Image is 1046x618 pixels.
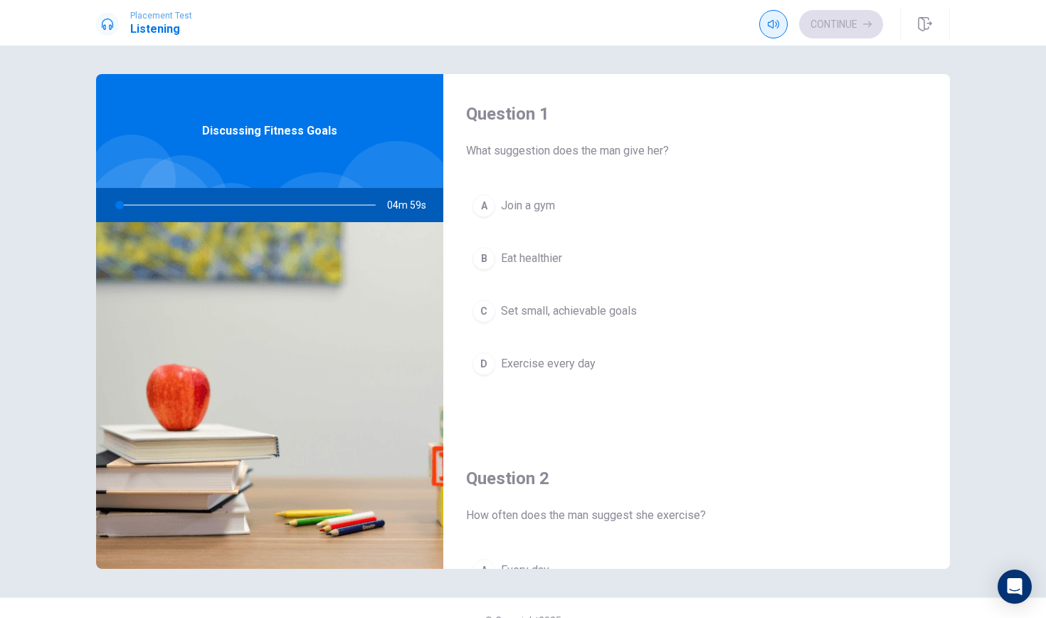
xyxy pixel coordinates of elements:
[466,507,927,524] span: How often does the man suggest she exercise?
[472,352,495,375] div: D
[998,570,1032,604] div: Open Intercom Messenger
[472,300,495,323] div: C
[472,194,495,217] div: A
[466,103,927,125] h4: Question 1
[501,355,596,372] span: Exercise every day
[96,222,443,569] img: Discussing Fitness Goals
[466,467,927,490] h4: Question 2
[472,247,495,270] div: B
[202,122,337,140] span: Discussing Fitness Goals
[130,21,192,38] h1: Listening
[472,559,495,582] div: A
[466,346,927,382] button: DExercise every day
[466,142,927,159] span: What suggestion does the man give her?
[466,188,927,224] button: AJoin a gym
[130,11,192,21] span: Placement Test
[466,241,927,276] button: BEat healthier
[501,250,562,267] span: Eat healthier
[466,293,927,329] button: CSet small, achievable goals
[501,562,549,579] span: Every day
[501,303,637,320] span: Set small, achievable goals
[501,197,555,214] span: Join a gym
[466,552,927,588] button: AEvery day
[387,188,438,222] span: 04m 59s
